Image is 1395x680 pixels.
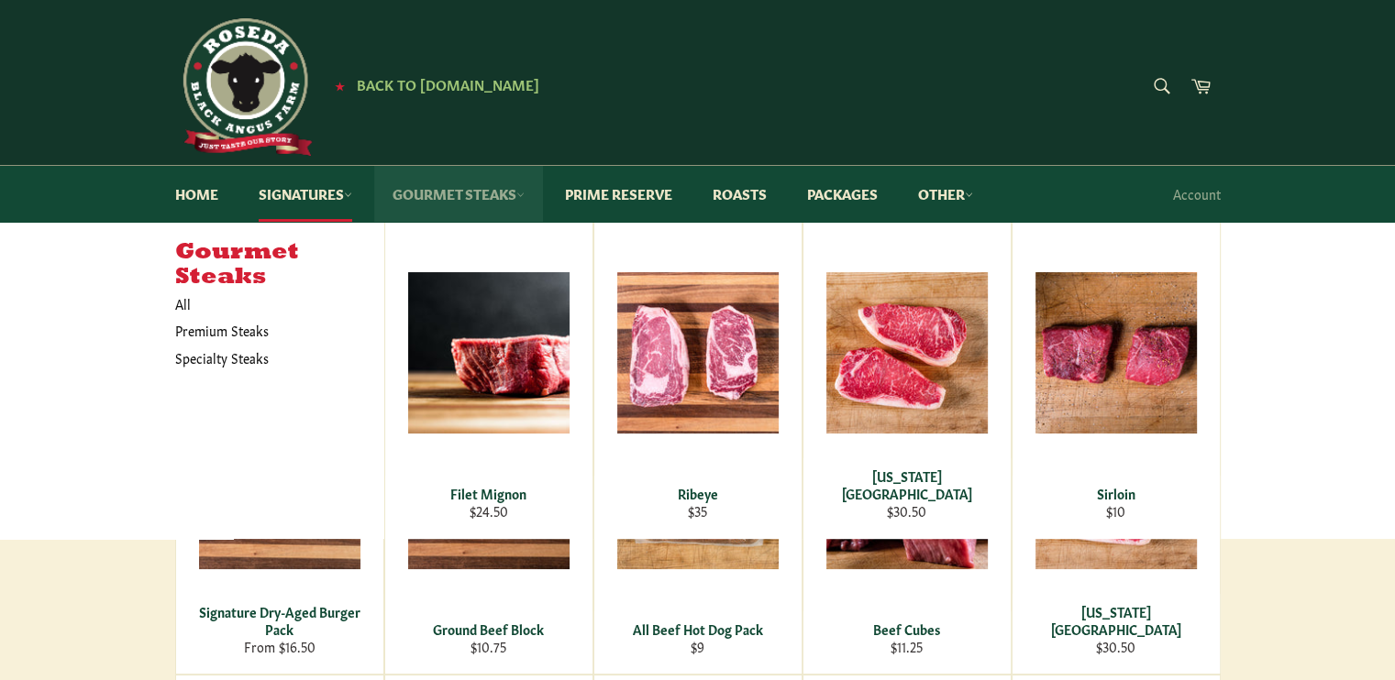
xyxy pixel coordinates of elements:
a: Premium Steaks [166,317,366,344]
a: Roasts [694,166,785,222]
a: Packages [789,166,896,222]
a: Specialty Steaks [166,345,366,371]
div: $11.25 [814,638,999,655]
div: [US_STATE][GEOGRAPHIC_DATA] [814,467,999,503]
a: ★ Back to [DOMAIN_NAME] [326,78,539,93]
div: $10.75 [396,638,581,655]
div: Sirloin [1024,485,1208,502]
a: Gourmet Steaks [374,166,543,222]
div: Ribeye [605,485,790,502]
img: Filet Mignon [408,272,570,433]
div: $35 [605,502,790,520]
div: $30.50 [1024,638,1208,655]
img: Ribeye [617,272,779,433]
div: Ground Beef Block [396,620,581,638]
a: All [166,291,384,317]
a: Other [900,166,991,222]
span: ★ [335,78,345,93]
div: Filet Mignon [396,485,581,502]
img: Roseda Beef [175,18,313,156]
h5: Gourmet Steaks [175,240,384,291]
div: $30.50 [814,502,999,520]
img: Sirloin [1035,272,1197,433]
div: $24.50 [396,502,581,520]
div: Beef Cubes [814,620,999,638]
div: [US_STATE][GEOGRAPHIC_DATA] [1024,603,1208,639]
a: Signatures [240,166,371,222]
span: Back to [DOMAIN_NAME] [357,74,539,93]
a: Sirloin Sirloin $10 [1012,222,1221,539]
a: New York Strip [US_STATE][GEOGRAPHIC_DATA] $30.50 [803,222,1012,539]
div: From $16.50 [187,638,371,655]
img: New York Strip [826,272,988,433]
a: Account [1164,167,1230,221]
a: Filet Mignon Filet Mignon $24.50 [384,222,593,539]
a: Home [157,166,237,222]
a: Prime Reserve [547,166,691,222]
a: Ribeye Ribeye $35 [593,222,803,539]
div: $9 [605,638,790,655]
div: All Beef Hot Dog Pack [605,620,790,638]
div: Signature Dry-Aged Burger Pack [187,603,371,639]
div: $10 [1024,502,1208,520]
